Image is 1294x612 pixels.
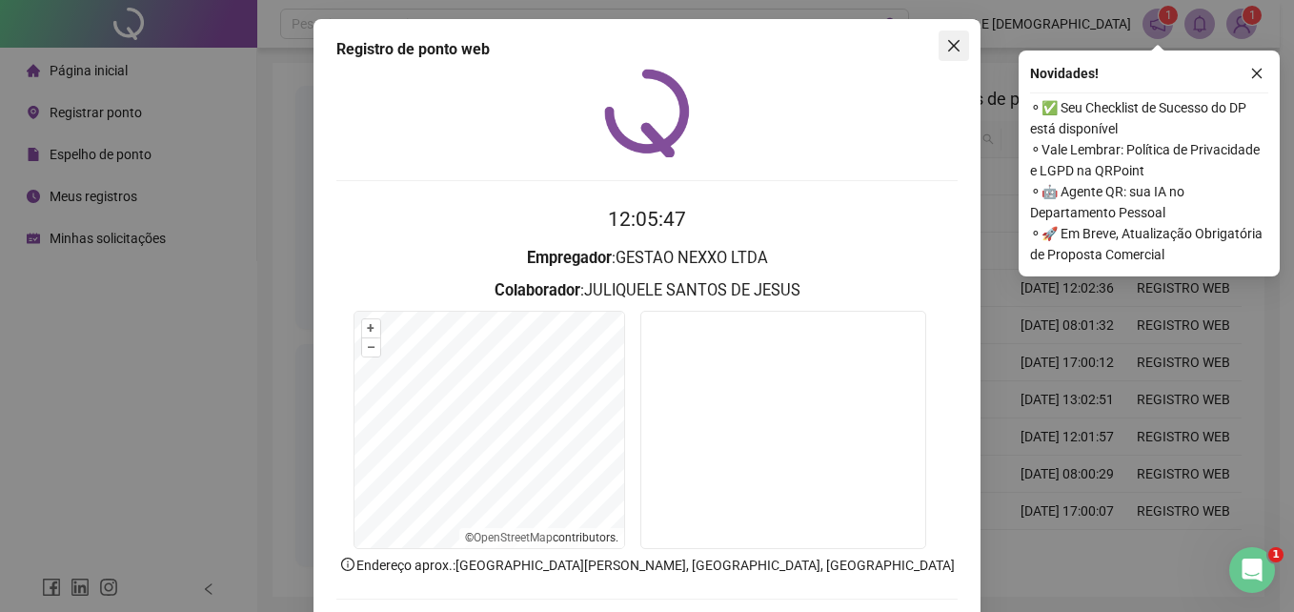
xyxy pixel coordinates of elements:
[946,38,961,53] span: close
[362,338,380,357] button: –
[1250,67,1264,80] span: close
[1268,547,1284,562] span: 1
[1030,97,1268,139] span: ⚬ ✅ Seu Checklist de Sucesso do DP está disponível
[1030,63,1099,84] span: Novidades !
[336,278,958,303] h3: : JULIQUELE SANTOS DE JESUS
[336,38,958,61] div: Registro de ponto web
[362,319,380,337] button: +
[1030,139,1268,181] span: ⚬ Vale Lembrar: Política de Privacidade e LGPD na QRPoint
[604,69,690,157] img: QRPoint
[1030,223,1268,265] span: ⚬ 🚀 Em Breve, Atualização Obrigatória de Proposta Comercial
[527,249,612,267] strong: Empregador
[339,556,356,573] span: info-circle
[1229,547,1275,593] iframe: Intercom live chat
[465,531,618,544] li: © contributors.
[474,531,553,544] a: OpenStreetMap
[1030,181,1268,223] span: ⚬ 🤖 Agente QR: sua IA no Departamento Pessoal
[336,246,958,271] h3: : GESTAO NEXXO LTDA
[939,31,969,61] button: Close
[495,281,580,299] strong: Colaborador
[336,555,958,576] p: Endereço aprox. : [GEOGRAPHIC_DATA][PERSON_NAME], [GEOGRAPHIC_DATA], [GEOGRAPHIC_DATA]
[608,208,686,231] time: 12:05:47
